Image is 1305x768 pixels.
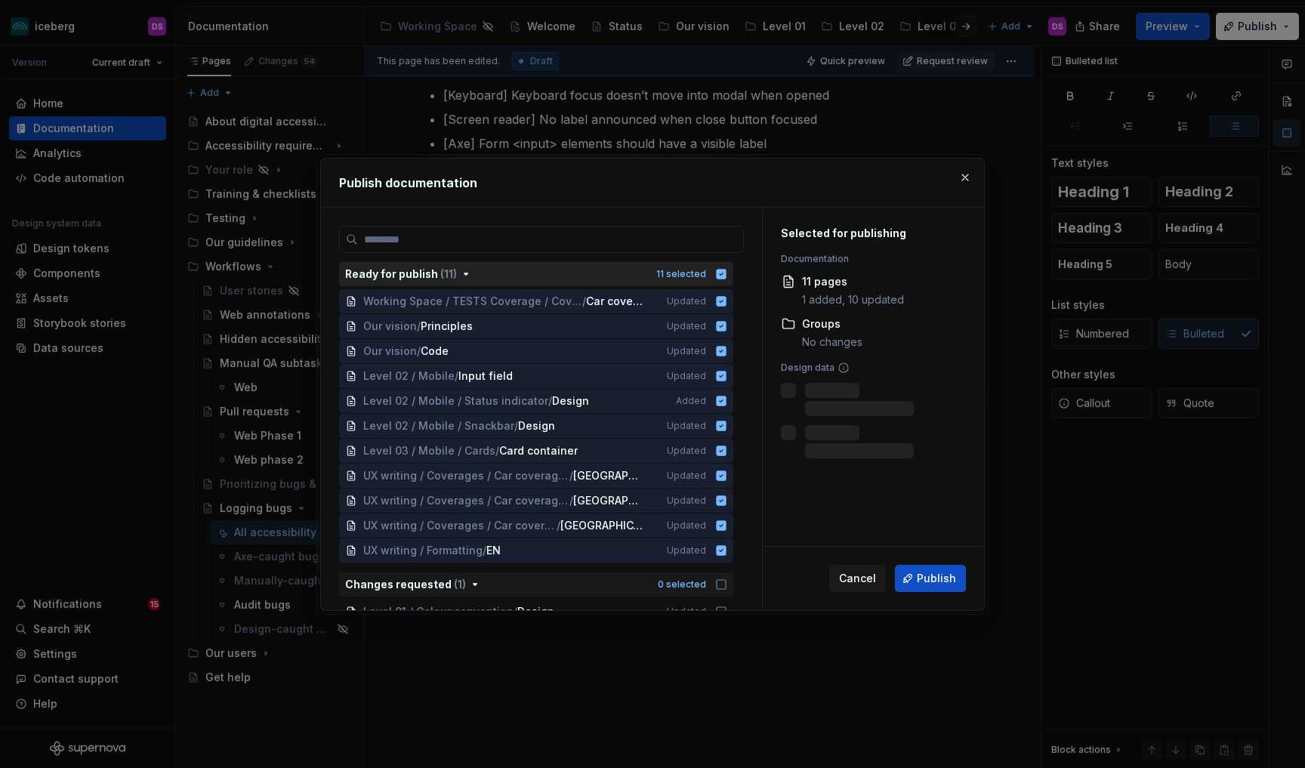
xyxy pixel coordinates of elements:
span: Level 03 / Mobile / Cards [363,443,495,458]
span: Updated [667,345,706,357]
span: [GEOGRAPHIC_DATA] [573,493,646,508]
span: Updated [667,445,706,457]
span: / [569,468,573,483]
span: Our vision [363,344,417,359]
span: / [514,604,517,619]
span: Publish [917,571,956,586]
span: / [514,418,518,433]
span: Working Space / TESTS Coverage / Coverage [v1] [363,294,582,309]
span: ( 11 ) [440,267,457,280]
div: Ready for publish [345,267,457,282]
h2: Publish documentation [339,174,966,192]
span: Updated [667,295,706,307]
span: Updated [667,606,706,618]
span: Car coverage [586,294,646,309]
div: 11 pages [802,274,904,289]
span: / [582,294,586,309]
span: Updated [667,520,706,532]
span: EN [486,543,517,558]
span: Updated [667,320,706,332]
div: Design data [781,362,958,374]
button: Changes requested (1)0 selected [339,572,733,597]
span: Our vision [363,319,417,334]
span: Level 02 / Mobile / Snackbar [363,418,514,433]
span: Level 02 / Mobile / Status indicator [363,393,548,409]
span: Design [518,418,555,433]
span: ( 1 ) [454,578,466,591]
span: UX writing / Coverages / Car coverage / Direct distribution [363,468,569,483]
span: Input field [458,369,513,384]
button: Cancel [829,565,886,592]
span: / [548,393,552,409]
div: Selected for publishing [781,226,958,241]
span: [GEOGRAPHIC_DATA] [573,468,646,483]
span: Updated [667,420,706,432]
span: Card container [499,443,578,458]
button: Publish [895,565,966,592]
span: / [417,344,421,359]
div: 0 selected [658,578,706,591]
span: / [557,518,560,533]
span: / [569,493,573,508]
span: / [495,443,499,458]
span: / [455,369,458,384]
div: Groups [802,316,862,332]
div: No changes [802,335,862,350]
span: Cancel [839,571,876,586]
span: Added [676,395,706,407]
div: 11 selected [656,268,706,280]
span: UX writing / Coverages / Car coverage / Direct distribution [363,493,569,508]
span: UX writing / Coverages / Car coverage / Intact [363,518,557,533]
span: Code [421,344,451,359]
span: Updated [667,495,706,507]
span: Level 01 / Colour convention [363,604,514,619]
div: 1 added, 10 updated [802,292,904,307]
span: Design [517,604,554,619]
span: Updated [667,370,706,382]
div: Documentation [781,253,958,265]
span: Level 02 / Mobile [363,369,455,384]
span: Updated [667,470,706,482]
span: Updated [667,544,706,557]
div: Changes requested [345,577,466,592]
span: [GEOGRAPHIC_DATA] [560,518,646,533]
span: UX writing / Formatting [363,543,483,558]
span: / [417,319,421,334]
span: Design [552,393,589,409]
span: Principles [421,319,473,334]
button: Ready for publish (11)11 selected [339,262,733,286]
span: / [483,543,486,558]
